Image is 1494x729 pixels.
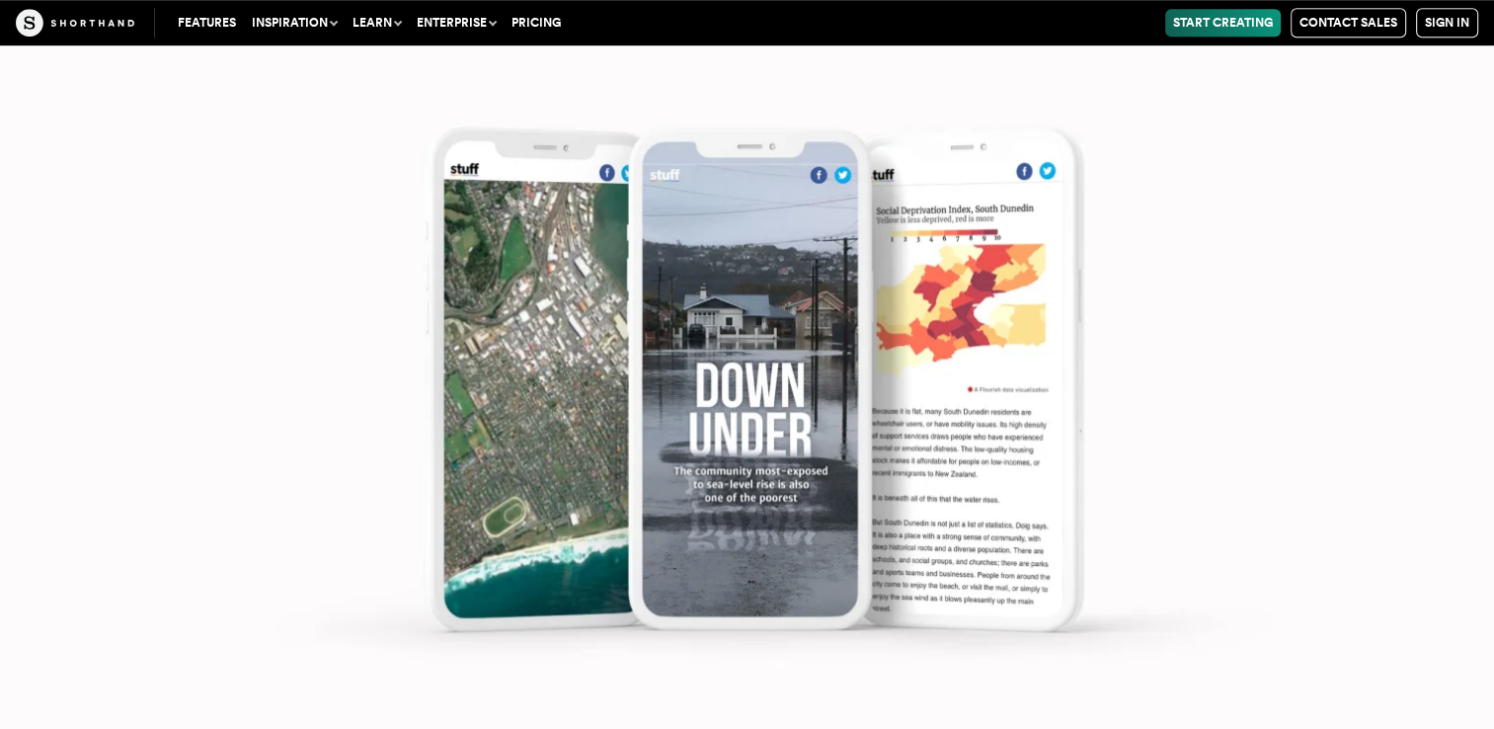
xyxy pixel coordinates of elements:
a: Start Creating [1165,9,1281,37]
button: Inspiration [244,9,345,37]
a: Pricing [504,9,569,37]
button: Learn [345,9,409,37]
a: Features [170,9,244,37]
a: Sign in [1416,8,1478,38]
button: Enterprise [409,9,504,37]
a: Contact Sales [1291,8,1406,38]
img: The Craft [16,9,134,37]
